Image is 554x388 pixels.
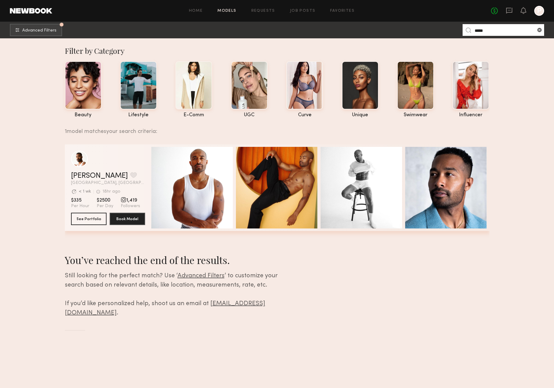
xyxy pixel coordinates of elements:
div: grid [65,144,489,238]
span: Per Day [97,203,113,209]
a: Requests [251,9,275,13]
span: Advanced Filters [178,273,225,279]
span: [GEOGRAPHIC_DATA], [GEOGRAPHIC_DATA] [71,181,145,185]
a: Models [217,9,236,13]
div: Filter by Category [65,46,489,56]
span: Followers [121,203,140,209]
div: swimwear [397,113,434,118]
button: Advanced Filters [10,24,62,36]
a: Home [189,9,203,13]
div: UGC [231,113,268,118]
span: Advanced Filters [22,28,57,33]
span: 1,419 [121,197,140,203]
span: $2500 [97,197,113,203]
div: 18hr ago [103,190,120,194]
span: Per Hour [71,203,89,209]
span: $335 [71,197,89,203]
div: beauty [65,113,102,118]
div: unique [342,113,379,118]
div: influencer [452,113,489,118]
a: [PERSON_NAME] [71,172,128,180]
a: Favorites [330,9,355,13]
div: e-comm [175,113,212,118]
button: Book Model [110,213,145,225]
div: You’ve reached the end of the results. [65,253,297,266]
div: < 1 wk [79,190,91,194]
div: 1 model matches your search criteria: [65,122,485,134]
a: Job Posts [290,9,316,13]
div: lifestyle [120,113,157,118]
div: curve [286,113,323,118]
button: See Portfolio [71,213,107,225]
div: Still looking for the perfect match? Use ‘ ’ to customize your search based on relevant details, ... [65,271,297,318]
a: P [534,6,544,16]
